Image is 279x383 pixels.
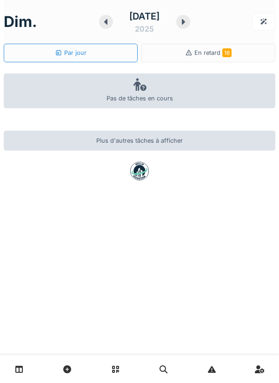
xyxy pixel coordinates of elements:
span: 16 [222,48,232,57]
div: Plus d'autres tâches à afficher [4,131,275,151]
div: [DATE] [129,9,159,23]
div: Par jour [55,48,86,57]
div: Pas de tâches en cours [4,73,275,108]
div: 2025 [135,23,154,34]
span: En retard [194,49,232,56]
h1: dim. [4,13,37,31]
img: badge-BVDL4wpA.svg [130,162,149,180]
